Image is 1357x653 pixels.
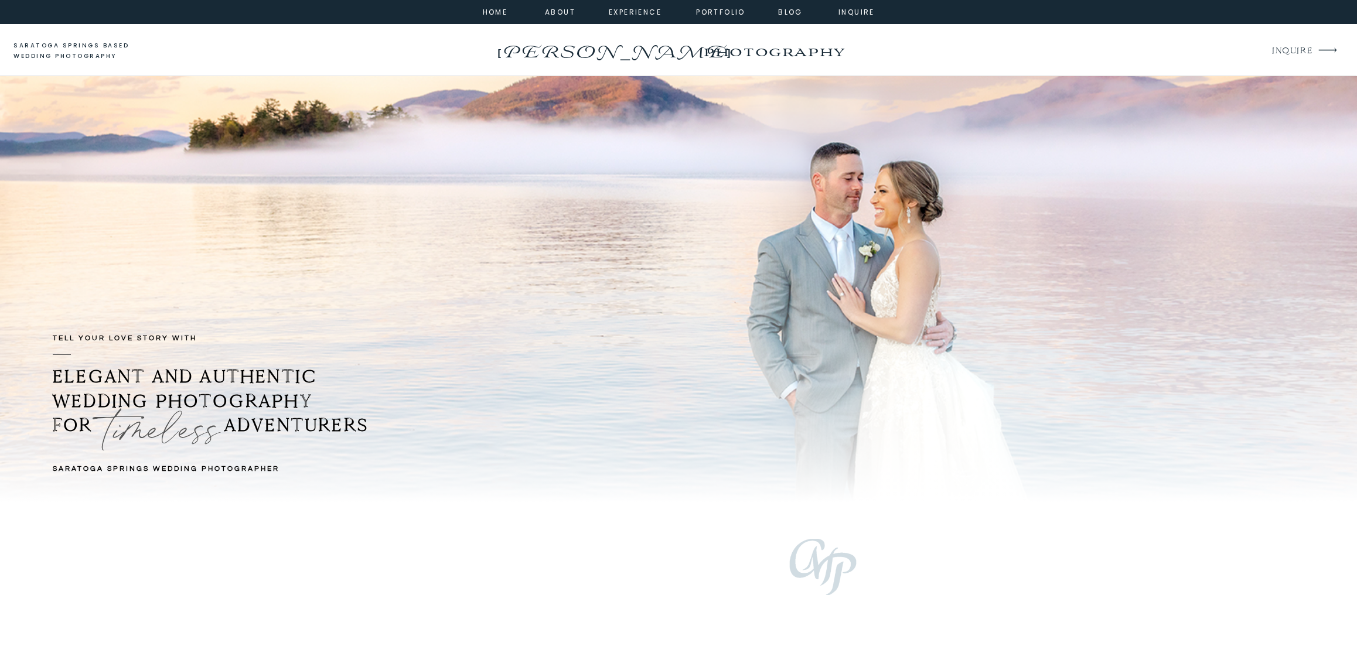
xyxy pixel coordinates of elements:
[1272,43,1311,59] a: INQUIRE
[695,6,746,16] a: portfolio
[836,6,878,16] a: inquire
[107,397,209,470] p: timeless
[53,465,279,473] b: Saratoga Springs Wedding Photographer
[545,6,571,16] a: about
[13,40,151,62] a: saratoga springs based wedding photography
[680,35,867,67] a: photography
[53,334,197,342] b: TELL YOUR LOVE STORY with
[53,365,369,436] b: ELEGANT AND AUTHENTIC WEDDING PHOTOGRAPHY FOR ADVENTURERS
[609,6,656,16] a: experience
[479,6,511,16] a: home
[769,6,812,16] a: Blog
[494,38,732,57] a: [PERSON_NAME]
